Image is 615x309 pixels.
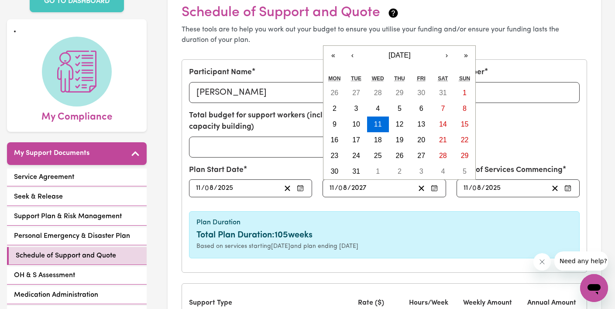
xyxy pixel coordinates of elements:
abbr: 2 August 2027 [333,105,337,112]
abbr: Wednesday [372,76,384,82]
div: Total Plan Duration: 105 weeks [196,229,572,242]
iframe: Close message [533,253,551,271]
span: 0 [472,185,477,192]
button: 26 August 2027 [389,148,411,164]
button: 7 August 2027 [432,101,454,117]
abbr: 1 August 2027 [463,89,467,96]
button: 6 August 2027 [410,101,432,117]
abbr: Friday [417,76,425,82]
button: 31 August 2027 [345,164,367,179]
a: OH & S Assessment [7,267,147,285]
a: Medication Administration [7,286,147,304]
abbr: 9 August 2027 [333,120,337,128]
a: Schedule of Support and Quote [7,247,147,265]
span: [DATE] [388,51,410,59]
label: Plan Start Date [189,165,244,176]
button: 30 August 2027 [323,164,345,179]
abbr: 26 August 2027 [396,152,404,159]
abbr: Saturday [438,76,448,82]
label: Date of Services Commencing [457,165,563,176]
abbr: 13 August 2027 [417,120,425,128]
a: Seek & Release [7,188,147,206]
input: ---- [485,182,502,194]
h5: My Support Documents [14,149,89,158]
input: ---- [217,182,234,194]
button: 3 September 2027 [410,164,432,179]
h2: Schedule of Support and Quote [182,4,587,21]
abbr: 16 August 2027 [330,136,338,144]
button: 8 August 2027 [454,101,476,117]
abbr: 18 August 2027 [374,136,382,144]
abbr: 14 August 2027 [439,120,447,128]
button: 5 September 2027 [454,164,476,179]
abbr: 4 August 2027 [376,105,380,112]
button: 17 August 2027 [345,132,367,148]
input: -- [463,182,469,194]
button: 9 August 2027 [323,117,345,132]
button: 30 July 2027 [410,85,432,101]
label: Participant Name [189,67,252,78]
button: 13 August 2027 [410,117,432,132]
p: These tools are to help you work out your budget to ensure you utilise your funding and/or ensure... [182,24,587,45]
div: Rate ($) [327,298,388,308]
button: » [456,46,475,65]
div: Based on services starting [DATE] and plan ending [DATE] [196,242,572,251]
abbr: 8 August 2027 [463,105,467,112]
button: 16 August 2027 [323,132,345,148]
abbr: 27 August 2027 [417,152,425,159]
abbr: 24 August 2027 [352,152,360,159]
span: Support Plan & Risk Management [14,211,122,222]
input: -- [339,182,348,194]
div: Support Type [189,298,323,308]
abbr: 10 August 2027 [352,120,360,128]
abbr: 22 August 2027 [461,136,469,144]
abbr: 30 July 2027 [417,89,425,96]
button: 19 August 2027 [389,132,411,148]
button: 1 September 2027 [367,164,389,179]
span: / [481,184,485,192]
button: 20 August 2027 [410,132,432,148]
button: ‹ [343,46,362,65]
abbr: 28 August 2027 [439,152,447,159]
span: / [335,184,338,192]
input: -- [329,182,335,194]
span: My Compliance [41,106,112,125]
label: Participant's NDIS Number [390,67,484,78]
button: 1 August 2027 [454,85,476,101]
span: / [469,184,472,192]
a: My Compliance [14,37,140,125]
span: OH & S Assessment [14,270,75,281]
span: Seek & Release [14,192,63,202]
div: Weekly Amount [455,298,516,308]
abbr: 28 July 2027 [374,89,382,96]
button: 21 August 2027 [432,132,454,148]
abbr: 23 August 2027 [330,152,338,159]
abbr: 5 September 2027 [463,168,467,175]
span: / [201,184,205,192]
abbr: 7 August 2027 [441,105,445,112]
abbr: 5 August 2027 [398,105,402,112]
span: Service Agreement [14,172,74,182]
button: 27 August 2027 [410,148,432,164]
button: 23 August 2027 [323,148,345,164]
input: -- [206,182,214,194]
label: Plan End Date [323,165,373,176]
span: Schedule of Support and Quote [16,251,116,261]
input: -- [473,182,481,194]
a: Service Agreement [7,168,147,186]
abbr: 19 August 2027 [396,136,404,144]
abbr: Sunday [459,76,470,82]
a: Support Plan & Risk Management [7,208,147,226]
span: 0 [338,185,343,192]
abbr: 25 August 2027 [374,152,382,159]
abbr: 3 September 2027 [419,168,423,175]
button: 3 August 2027 [345,101,367,117]
abbr: 6 August 2027 [419,105,423,112]
abbr: 4 September 2027 [441,168,445,175]
span: / [347,184,351,192]
button: « [323,46,343,65]
button: 5 August 2027 [389,101,411,117]
a: Personal Emergency & Disaster Plan [7,227,147,245]
button: 2 September 2027 [389,164,411,179]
